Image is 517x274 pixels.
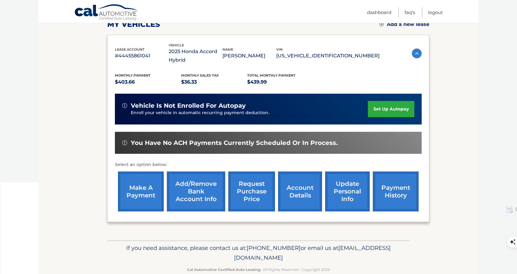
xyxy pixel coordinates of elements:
p: [PERSON_NAME] [222,52,276,60]
img: accordion-active.svg [412,49,422,58]
a: Dashboard [367,7,391,17]
p: Select an option below: [115,161,422,168]
span: [PHONE_NUMBER] [247,244,301,251]
img: add.svg [380,22,384,26]
span: You have no ACH payments currently scheduled or in process. [131,139,338,147]
span: lease account [115,47,145,52]
p: If you need assistance, please contact us at: or email us at [111,243,406,263]
span: [EMAIL_ADDRESS][DOMAIN_NAME] [234,244,391,261]
a: Cal Automotive [74,4,138,22]
span: vehicle is not enrolled for autopay [131,102,246,110]
p: $439.99 [247,78,313,86]
a: Logout [428,7,443,17]
a: make a payment [118,171,164,211]
p: Enroll your vehicle in automatic recurring payment deduction. [131,110,368,116]
p: [US_VEHICLE_IDENTIFICATION_NUMBER] [276,52,380,60]
a: FAQ's [405,7,415,17]
img: alert-white.svg [122,103,127,108]
span: name [222,47,233,52]
strong: Cal Automotive Certified Auto Leasing [187,267,260,272]
span: vehicle [169,43,184,47]
p: #44455861041 [115,52,169,60]
a: update personal info [325,171,370,211]
a: Add/Remove bank account info [167,171,225,211]
p: $403.66 [115,78,181,86]
a: account details [278,171,322,211]
p: 2025 Honda Accord Hybrid [169,47,222,64]
a: set up autopay [368,101,414,117]
span: Monthly Payment [115,73,151,78]
a: request purchase price [228,171,275,211]
img: alert-white.svg [122,140,127,145]
a: Add a new lease [380,21,429,27]
span: Monthly sales Tax [181,73,219,78]
span: vin [276,47,283,52]
a: payment history [373,171,419,211]
h2: my vehicles [107,20,160,29]
p: $36.33 [181,78,248,86]
p: - All Rights Reserved - Copyright 2025 [111,266,406,273]
span: Total Monthly Payment [247,73,295,78]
